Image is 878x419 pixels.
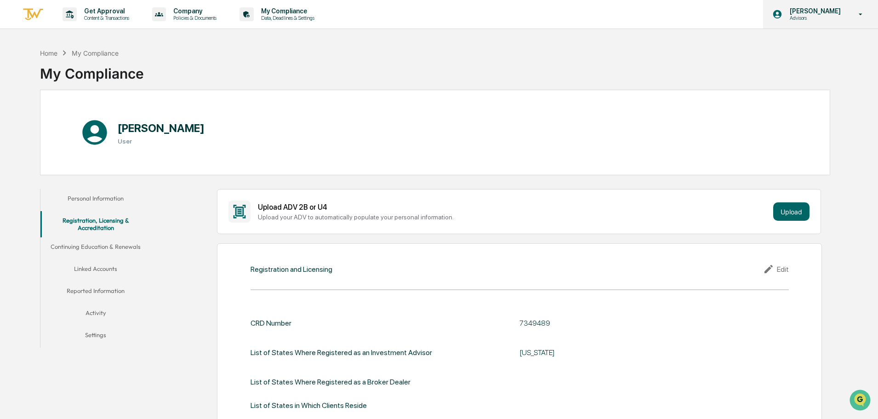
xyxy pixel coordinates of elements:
span: Data Lookup [18,133,58,143]
button: Continuing Education & Renewals [40,237,151,259]
div: Upload your ADV to automatically populate your personal information. [258,213,770,221]
a: 🗄️Attestations [63,112,118,129]
h3: User [118,138,205,145]
p: How can we help? [9,19,167,34]
div: Edit [763,264,789,275]
p: Policies & Documents [166,15,221,21]
p: Content & Transactions [77,15,134,21]
div: secondary tabs example [40,189,151,348]
div: 🗄️ [67,117,74,124]
button: Activity [40,304,151,326]
div: List of States in Which Clients Reside [251,401,367,410]
p: Data, Deadlines & Settings [254,15,319,21]
button: Reported Information [40,281,151,304]
div: [US_STATE] [519,348,749,357]
iframe: Open customer support [849,389,873,413]
button: Settings [40,326,151,348]
span: Attestations [76,116,114,125]
p: Company [166,7,221,15]
button: Registration, Licensing & Accreditation [40,211,151,237]
a: Powered byPylon [65,155,111,163]
button: Linked Accounts [40,259,151,281]
div: CRD Number [251,319,291,327]
div: Registration and Licensing [251,265,332,274]
span: Pylon [91,156,111,163]
div: My Compliance [40,58,144,82]
h1: [PERSON_NAME] [118,121,205,135]
input: Clear [24,42,152,52]
div: Home [40,49,57,57]
div: Upload ADV 2B or U4 [258,203,770,212]
a: 🔎Data Lookup [6,130,62,146]
div: List of States Where Registered as a Broker Dealer [251,378,410,386]
a: 🖐️Preclearance [6,112,63,129]
button: Start new chat [156,73,167,84]
div: Start new chat [31,70,151,80]
img: 1746055101610-c473b297-6a78-478c-a979-82029cc54cd1 [9,70,26,87]
img: logo [22,7,44,22]
div: 🔎 [9,134,17,142]
p: [PERSON_NAME] [782,7,845,15]
p: My Compliance [254,7,319,15]
button: Upload [773,202,810,221]
div: 7349489 [519,319,749,327]
p: Advisors [782,15,845,21]
div: List of States Where Registered as an Investment Advisor [251,342,432,363]
div: 🖐️ [9,117,17,124]
div: My Compliance [72,49,119,57]
button: Personal Information [40,189,151,211]
div: We're available if you need us! [31,80,116,87]
span: Preclearance [18,116,59,125]
p: Get Approval [77,7,134,15]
